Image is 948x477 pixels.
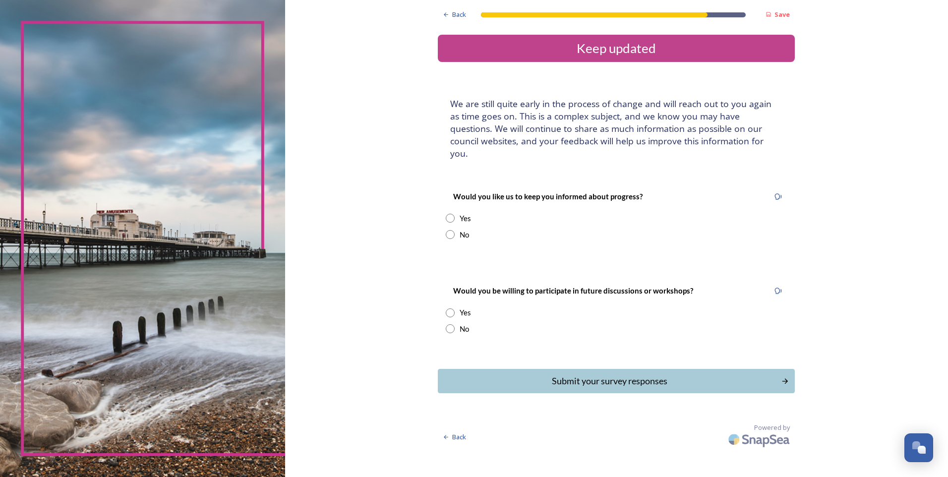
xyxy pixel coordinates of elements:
[438,369,795,393] button: Continue
[450,98,782,160] h4: We are still quite early in the process of change and will reach out to you again as time goes on...
[460,307,471,318] div: Yes
[443,374,776,388] div: Submit your survey responses
[754,423,790,432] span: Powered by
[460,213,471,224] div: Yes
[453,286,693,295] strong: Would you be willing to participate in future discussions or workshops?
[460,323,469,335] div: No
[453,192,643,201] strong: Would you like us to keep you informed about progress?
[452,432,466,442] span: Back
[725,428,795,451] img: SnapSea Logo
[774,10,790,19] strong: Save
[904,433,933,462] button: Open Chat
[460,229,469,240] div: No
[452,10,466,19] span: Back
[442,39,791,58] div: Keep updated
